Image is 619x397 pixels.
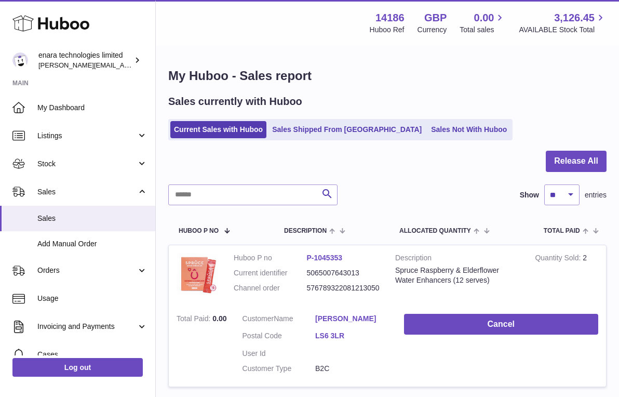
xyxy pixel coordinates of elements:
[234,253,307,263] dt: Huboo P no
[375,11,405,25] strong: 14186
[243,314,316,326] dt: Name
[544,228,580,234] span: Total paid
[418,25,447,35] div: Currency
[427,121,510,138] a: Sales Not With Huboo
[168,95,302,109] h2: Sales currently with Huboo
[315,364,388,374] dd: B2C
[37,131,137,141] span: Listings
[460,11,506,35] a: 0.00 Total sales
[37,239,147,249] span: Add Manual Order
[307,283,380,293] dd: 576789322081213050
[307,268,380,278] dd: 5065007643013
[519,11,607,35] a: 3,126.45 AVAILABLE Stock Total
[168,68,607,84] h1: My Huboo - Sales report
[37,294,147,303] span: Usage
[243,314,274,323] span: Customer
[37,103,147,113] span: My Dashboard
[585,190,607,200] span: entries
[315,314,388,324] a: [PERSON_NAME]
[460,25,506,35] span: Total sales
[554,11,595,25] span: 3,126.45
[315,331,388,341] a: LS6 3LR
[38,61,208,69] span: [PERSON_NAME][EMAIL_ADDRESS][DOMAIN_NAME]
[37,159,137,169] span: Stock
[177,253,218,295] img: 1747668806.jpeg
[395,266,519,285] div: Spruce Raspberry & Elderflower Water Enhancers (12 serves)
[527,245,606,306] td: 2
[38,50,132,70] div: enara technologies limited
[37,187,137,197] span: Sales
[37,266,137,275] span: Orders
[12,358,143,377] a: Log out
[177,314,212,325] strong: Total Paid
[370,25,405,35] div: Huboo Ref
[307,254,343,262] a: P-1045353
[399,228,471,234] span: ALLOCATED Quantity
[520,190,539,200] label: Show
[395,253,519,266] strong: Description
[243,331,316,343] dt: Postal Code
[546,151,607,172] button: Release All
[243,364,316,374] dt: Customer Type
[404,314,598,335] button: Cancel
[284,228,327,234] span: Description
[234,268,307,278] dt: Current identifier
[243,349,316,359] dt: User Id
[179,228,219,234] span: Huboo P no
[268,121,425,138] a: Sales Shipped From [GEOGRAPHIC_DATA]
[474,11,494,25] span: 0.00
[519,25,607,35] span: AVAILABLE Stock Total
[212,314,226,323] span: 0.00
[424,11,447,25] strong: GBP
[37,350,147,360] span: Cases
[170,121,266,138] a: Current Sales with Huboo
[12,52,28,68] img: Dee@enara.co
[234,283,307,293] dt: Channel order
[535,254,583,264] strong: Quantity Sold
[37,214,147,223] span: Sales
[37,322,137,332] span: Invoicing and Payments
